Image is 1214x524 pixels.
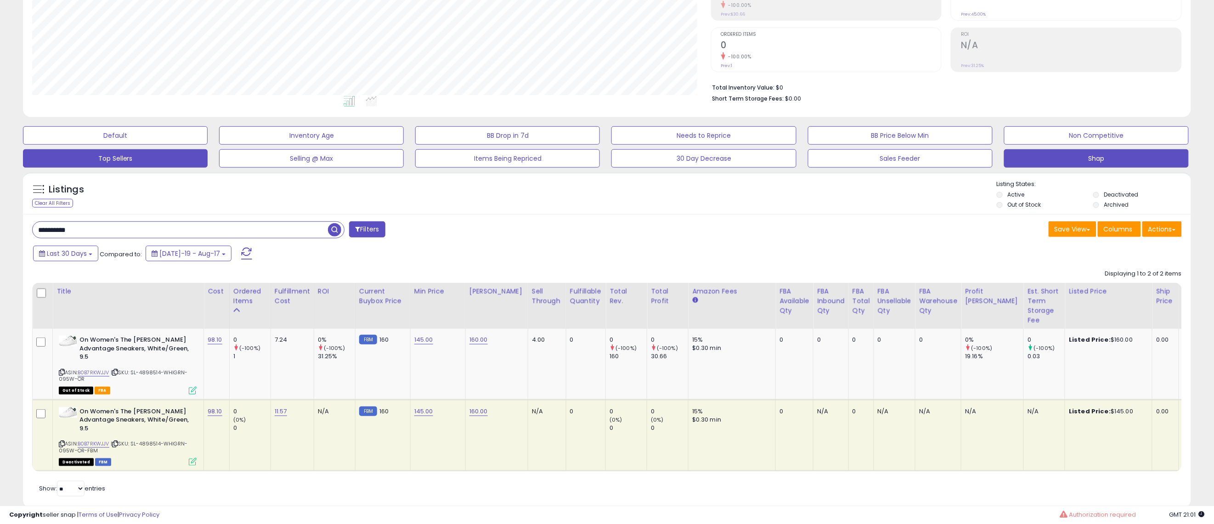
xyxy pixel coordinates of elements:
strong: Copyright [9,510,43,519]
label: Out of Stock [1007,201,1041,208]
div: Title [56,287,200,296]
div: 0 [610,424,647,432]
div: 1 [233,352,271,361]
small: Prev: $30.66 [721,11,745,17]
h2: N/A [961,40,1181,52]
div: 0 [610,336,647,344]
div: Ordered Items [233,287,267,306]
div: 0 [570,336,599,344]
div: Fulfillment Cost [275,287,310,306]
small: (0%) [233,416,246,423]
span: 2025-09-17 21:01 GMT [1169,510,1205,519]
div: 15% [692,336,768,344]
span: All listings that are unavailable for purchase on Amazon for any reason other than out-of-stock [59,458,94,466]
a: 160.00 [469,407,488,416]
div: N/A [919,407,954,416]
div: N/A [1028,407,1058,416]
a: Terms of Use [79,510,118,519]
span: Ordered Items [721,32,942,37]
div: [PERSON_NAME] [469,287,524,296]
button: BB Drop in 7d [415,126,600,145]
div: Listed Price [1069,287,1148,296]
small: (0%) [651,416,664,423]
small: FBM [359,335,377,344]
div: Cost [208,287,226,296]
button: Actions [1142,221,1182,237]
a: 98.10 [208,407,222,416]
span: [DATE]-19 - Aug-17 [159,249,220,258]
div: N/A [965,407,1016,416]
button: BB Price Below Min [808,126,993,145]
a: B0B7RKWJJV [78,440,109,448]
a: 145.00 [414,335,433,344]
small: Prev: 31.25% [961,63,984,68]
div: N/A [878,407,909,416]
div: FBA Warehouse Qty [919,287,957,316]
b: Short Term Storage Fees: [712,95,784,102]
div: 0 [779,336,806,344]
div: $0.30 min [692,416,768,424]
small: Amazon Fees. [692,296,698,304]
span: Show: entries [39,484,105,493]
label: Deactivated [1104,191,1139,198]
span: 160 [379,407,389,416]
button: 30 Day Decrease [611,149,796,168]
div: 0 [233,336,271,344]
span: Last 30 Days [47,249,87,258]
small: (-100%) [615,344,637,352]
div: ROI [318,287,351,296]
div: 0 [651,424,688,432]
small: (-100%) [324,344,345,352]
button: [DATE]-19 - Aug-17 [146,246,232,261]
b: On Women's The [PERSON_NAME] Advantage Sneakers, White/Green, 9.5 [79,336,191,364]
div: Displaying 1 to 2 of 2 items [1105,270,1182,278]
div: FBA inbound Qty [817,287,845,316]
label: Active [1007,191,1024,198]
span: 160 [379,335,389,344]
div: 0 [919,336,954,344]
div: 0 [233,407,271,416]
div: 0 [651,336,688,344]
div: 160 [610,352,647,361]
button: Columns [1098,221,1141,237]
span: FBM [95,458,112,466]
div: ASIN: [59,407,197,465]
button: Inventory Age [219,126,404,145]
a: B0B7RKWJJV [78,369,109,377]
span: | SKU: SL-4898514-WHIGRN-095W-OR [59,369,187,383]
div: N/A [817,407,841,416]
div: Amazon Fees [692,287,772,296]
div: Total Rev. [610,287,643,306]
div: 0 [233,424,271,432]
img: 317tK0KH5AL._SL40_.jpg [59,407,77,418]
small: (-100%) [971,344,993,352]
div: FBA Unsellable Qty [878,287,912,316]
div: 0 [878,336,909,344]
h2: 0 [721,40,942,52]
div: 30.66 [651,352,688,361]
div: 0.00 [1156,407,1171,416]
div: 7.24 [275,336,307,344]
div: 0 [610,407,647,416]
button: Needs to Reprice [611,126,796,145]
button: Last 30 Days [33,246,98,261]
div: $145.00 [1069,407,1145,416]
b: Total Inventory Value: [712,84,775,91]
div: 4.00 [532,336,559,344]
span: Authorization required [1069,510,1136,519]
small: -100.00% [725,53,751,60]
label: Archived [1104,201,1129,208]
a: 145.00 [414,407,433,416]
li: $0 [712,81,1175,92]
span: ROI [961,32,1181,37]
div: Min Price [414,287,462,296]
div: 0.00 [1156,336,1171,344]
div: 0 [817,336,841,344]
div: Fulfillable Quantity [570,287,602,306]
div: 0 [779,407,806,416]
span: Columns [1104,225,1133,234]
div: Total Profit [651,287,684,306]
div: 0 [651,407,688,416]
span: $0.00 [785,94,802,103]
img: 317tK0KH5AL._SL40_.jpg [59,336,77,346]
